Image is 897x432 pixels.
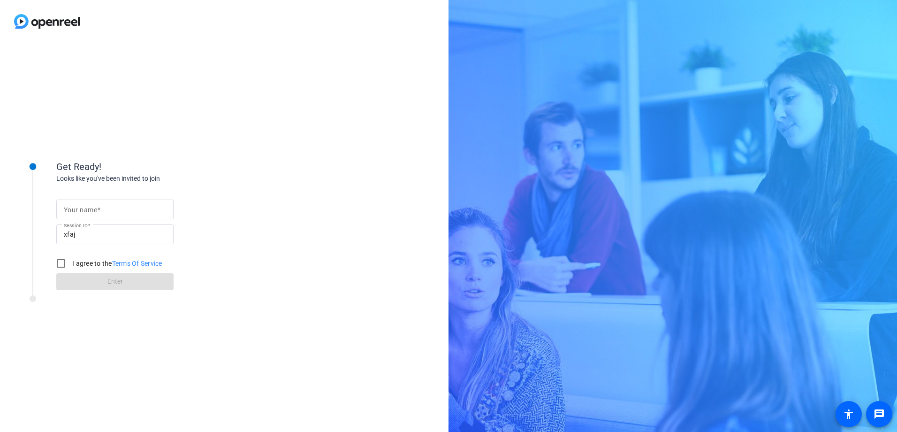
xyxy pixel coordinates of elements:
mat-label: Session ID [64,223,88,228]
label: I agree to the [70,259,162,268]
mat-icon: accessibility [843,409,854,420]
mat-icon: message [874,409,885,420]
a: Terms Of Service [112,260,162,267]
div: Looks like you've been invited to join [56,174,244,184]
div: Get Ready! [56,160,244,174]
mat-label: Your name [64,206,97,214]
